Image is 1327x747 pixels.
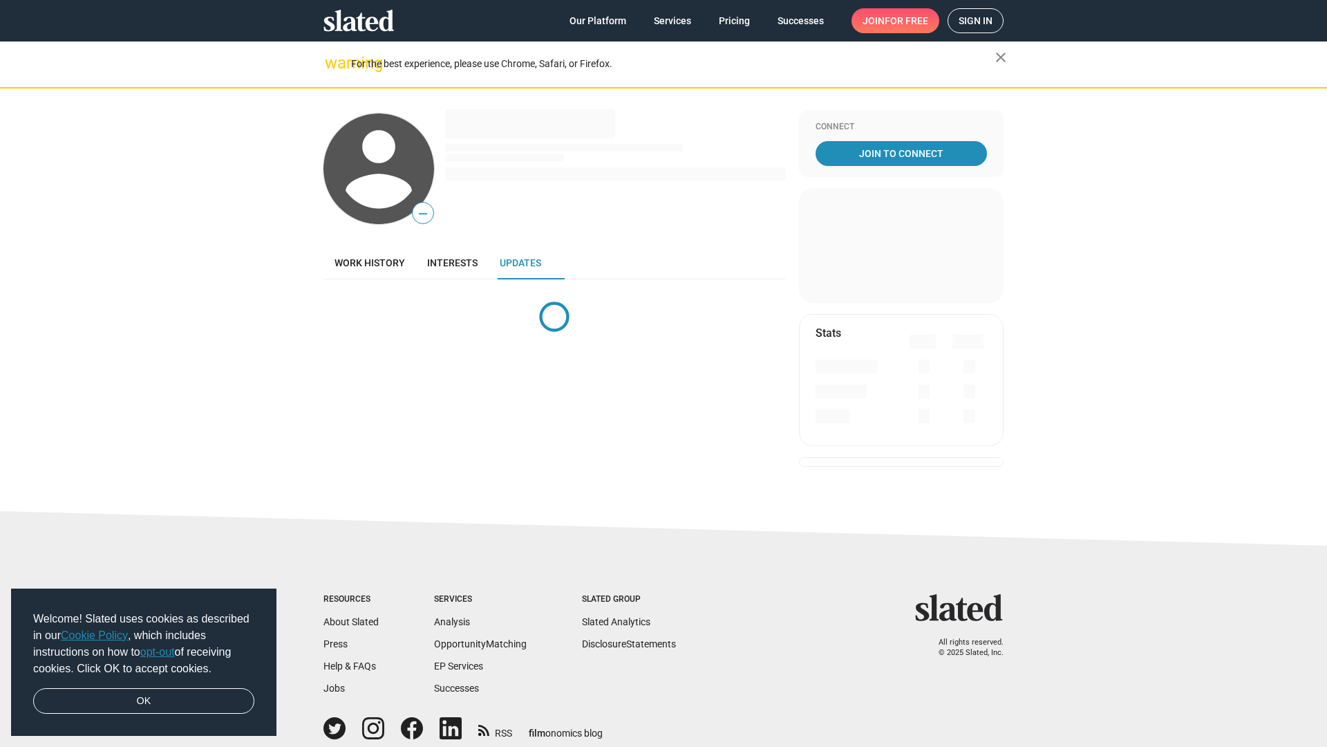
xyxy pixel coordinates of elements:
span: Join To Connect [818,141,984,166]
a: dismiss cookie message [33,688,254,714]
div: Connect [816,122,987,133]
a: OpportunityMatching [434,638,527,649]
a: Updates [489,246,552,279]
a: Cookie Policy [61,629,128,641]
a: opt-out [140,646,175,658]
span: Work history [335,257,405,268]
div: For the best experience, please use Chrome, Safari, or Firefox. [351,55,995,73]
a: Help & FAQs [323,661,376,672]
span: Welcome! Slated uses cookies as described in our , which includes instructions on how to of recei... [33,611,254,677]
div: cookieconsent [11,589,276,737]
a: Our Platform [558,8,637,33]
a: Successes [434,683,479,694]
span: Pricing [719,8,750,33]
span: Sign in [959,9,992,33]
mat-icon: warning [325,55,341,71]
div: Slated Group [582,594,676,605]
span: Successes [778,8,824,33]
div: Resources [323,594,379,605]
a: DisclosureStatements [582,638,676,649]
div: Services [434,594,527,605]
a: Sign in [948,8,1004,33]
a: Work history [323,246,416,279]
span: Updates [500,257,541,268]
span: Our Platform [570,8,626,33]
span: — [413,205,433,223]
a: About Slated [323,616,379,627]
span: Interests [427,257,478,268]
span: Join [863,8,928,33]
span: Services [654,8,691,33]
span: film [529,728,545,739]
a: Slated Analytics [582,616,650,627]
a: Joinfor free [851,8,939,33]
a: Press [323,638,348,649]
a: Join To Connect [816,141,987,166]
mat-card-title: Stats [816,326,841,340]
a: Successes [766,8,835,33]
a: Analysis [434,616,470,627]
a: Interests [416,246,489,279]
a: filmonomics blog [529,716,603,740]
mat-icon: close [992,49,1009,66]
p: All rights reserved. © 2025 Slated, Inc. [924,638,1004,658]
a: Services [643,8,702,33]
span: for free [885,8,928,33]
a: Pricing [708,8,761,33]
a: EP Services [434,661,483,672]
a: RSS [478,719,512,740]
a: Jobs [323,683,345,694]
